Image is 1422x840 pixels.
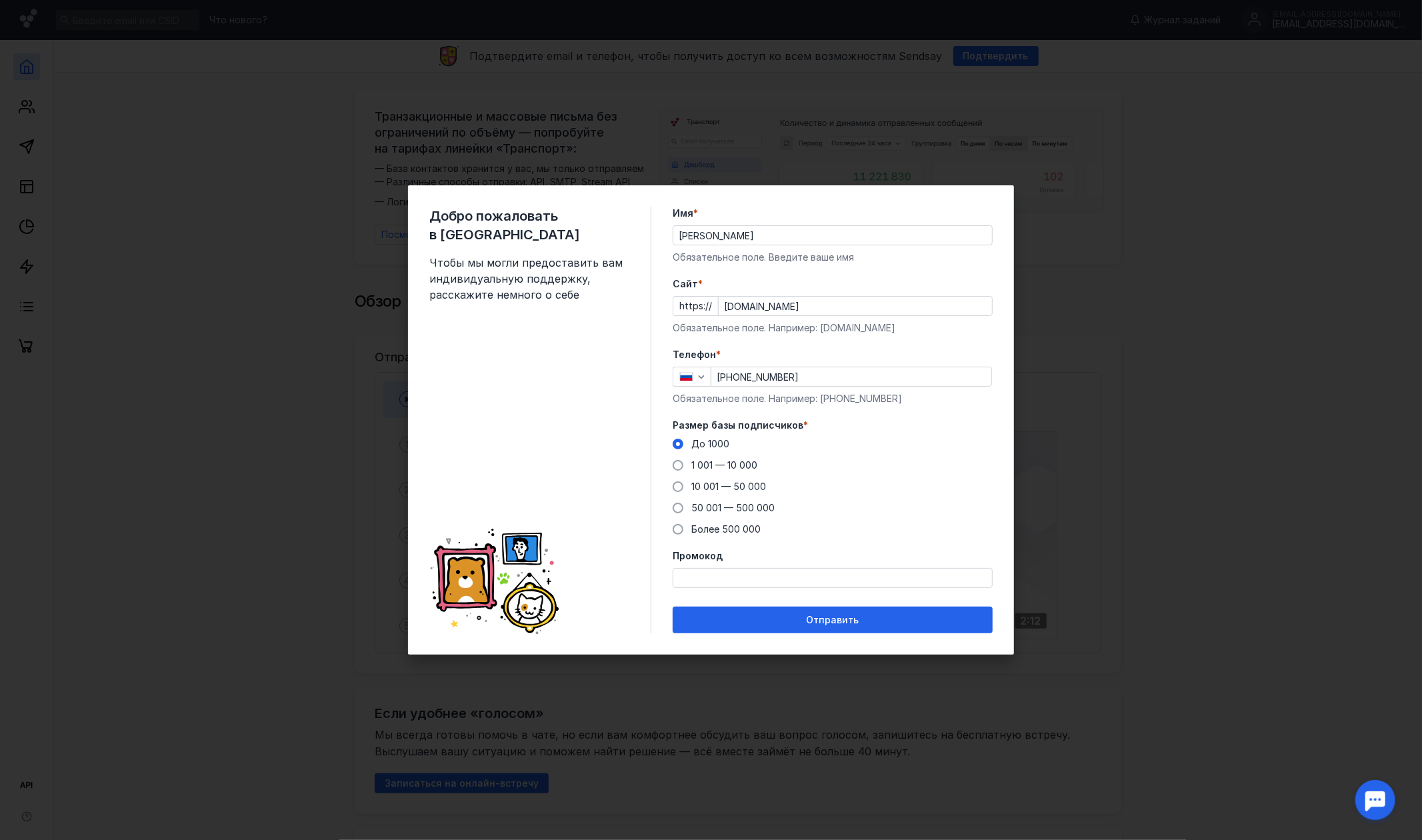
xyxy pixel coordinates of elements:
span: Промокод [673,549,723,563]
span: Cайт [673,277,698,291]
span: Более 500 000 [691,523,761,535]
span: 10 001 — 50 000 [691,481,766,492]
span: Добро пожаловать в [GEOGRAPHIC_DATA] [429,207,629,244]
span: Отправить [807,615,859,626]
button: Отправить [673,607,993,633]
div: Обязательное поле. Введите ваше имя [673,251,993,264]
div: Обязательное поле. Например: [PHONE_NUMBER] [673,392,993,405]
span: Размер базы подписчиков [673,419,803,432]
span: До 1000 [691,438,729,449]
div: Обязательное поле. Например: [DOMAIN_NAME] [673,321,993,335]
span: Телефон [673,348,716,361]
span: Имя [673,207,693,220]
span: 1 001 — 10 000 [691,459,757,471]
span: Чтобы мы могли предоставить вам индивидуальную поддержку, расскажите немного о себе [429,255,629,303]
span: 50 001 — 500 000 [691,502,775,513]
